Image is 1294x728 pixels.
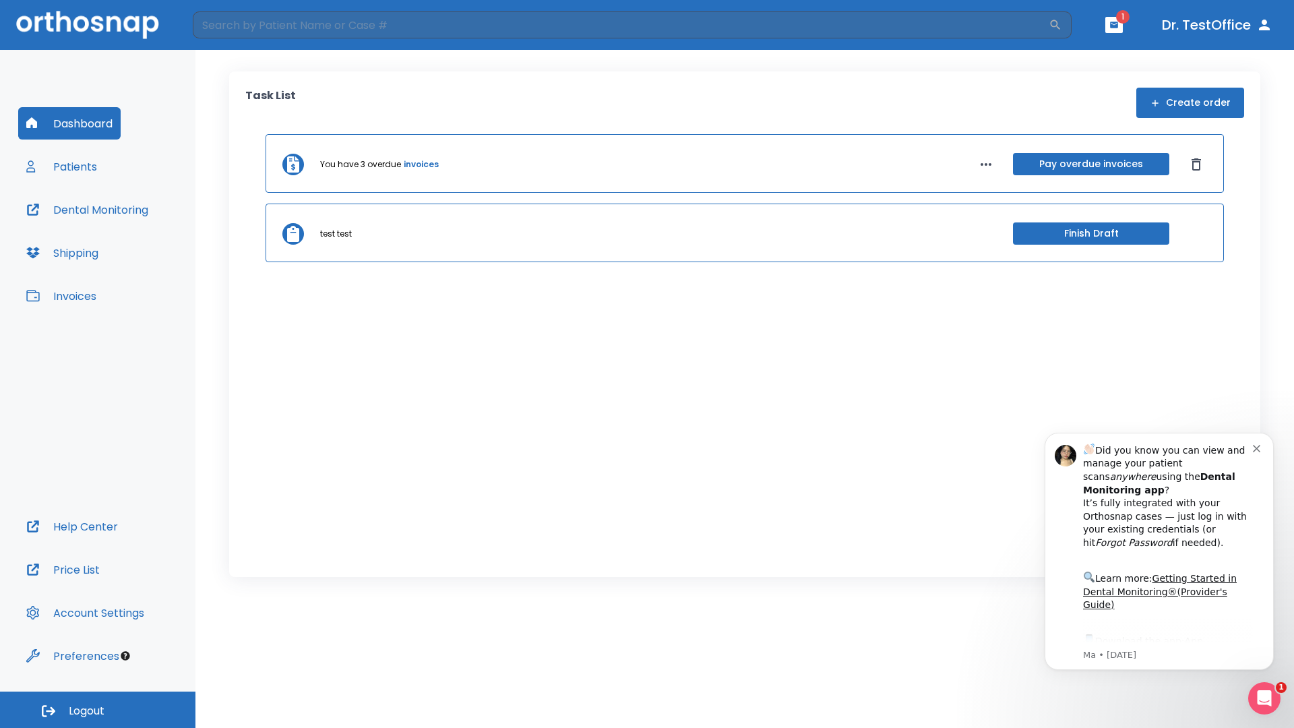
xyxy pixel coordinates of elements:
[18,150,105,183] button: Patients
[193,11,1049,38] input: Search by Patient Name or Case #
[245,88,296,118] p: Task List
[320,158,401,171] p: You have 3 overdue
[404,158,439,171] a: invoices
[1248,682,1281,715] iframe: Intercom live chat
[1136,88,1244,118] button: Create order
[18,510,126,543] button: Help Center
[59,220,228,289] div: Download the app: | ​ Let us know if you need help getting started!
[1157,13,1278,37] button: Dr. TestOffice
[18,597,152,629] button: Account Settings
[18,237,106,269] button: Shipping
[1024,413,1294,692] iframe: Intercom notifications message
[69,704,104,719] span: Logout
[1276,682,1287,693] span: 1
[18,107,121,140] button: Dashboard
[18,640,127,672] button: Preferences
[16,11,159,38] img: Orthosnap
[228,29,239,40] button: Dismiss notification
[1116,10,1130,24] span: 1
[18,553,108,586] button: Price List
[18,193,156,226] button: Dental Monitoring
[59,237,228,249] p: Message from Ma, sent 3w ago
[320,228,352,240] p: test test
[59,223,179,247] a: App Store
[18,280,104,312] button: Invoices
[1185,154,1207,175] button: Dismiss
[119,650,131,662] div: Tooltip anchor
[1013,222,1169,245] button: Finish Draft
[1013,153,1169,175] button: Pay overdue invoices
